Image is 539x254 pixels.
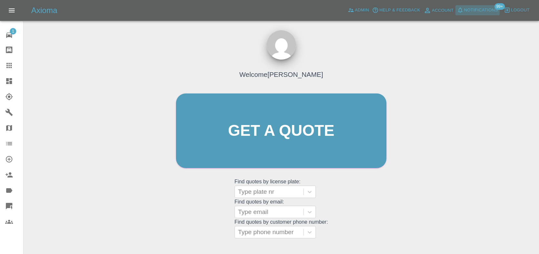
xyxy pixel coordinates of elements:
[4,3,20,18] button: Open drawer
[502,5,531,15] button: Logout
[511,7,530,14] span: Logout
[494,3,505,10] span: 99+
[267,30,296,60] img: ...
[422,5,455,16] a: Account
[455,5,500,15] button: Notifications
[176,93,386,168] a: Get a quote
[346,5,371,15] a: Admin
[235,179,328,198] grid: Find quotes by license plate:
[31,5,57,16] h5: Axioma
[432,7,454,14] span: Account
[235,199,328,218] grid: Find quotes by email:
[371,5,422,15] button: Help & Feedback
[464,7,498,14] span: Notifications
[379,7,420,14] span: Help & Feedback
[10,28,16,35] span: 1
[239,69,323,79] h4: Welcome [PERSON_NAME]
[235,219,328,238] grid: Find quotes by customer phone number:
[355,7,369,14] span: Admin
